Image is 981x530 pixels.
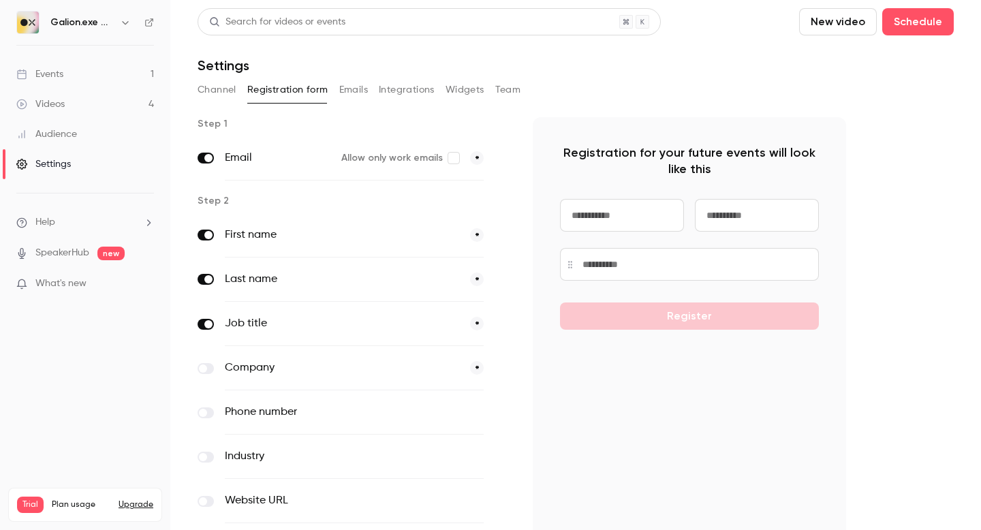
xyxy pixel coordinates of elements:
[225,150,330,166] label: Email
[225,404,427,420] label: Phone number
[16,97,65,111] div: Videos
[17,497,44,513] span: Trial
[16,127,77,141] div: Audience
[495,79,521,101] button: Team
[52,499,110,510] span: Plan usage
[225,271,459,287] label: Last name
[225,360,459,376] label: Company
[138,278,154,290] iframe: Noticeable Trigger
[35,277,87,291] span: What's new
[799,8,877,35] button: New video
[341,151,459,165] label: Allow only work emails
[198,57,249,74] h1: Settings
[225,227,459,243] label: First name
[247,79,328,101] button: Registration form
[198,117,511,131] p: Step 1
[560,144,819,177] p: Registration for your future events will look like this
[446,79,484,101] button: Widgets
[225,315,459,332] label: Job title
[119,499,153,510] button: Upgrade
[17,12,39,33] img: Galion.exe Workshops
[209,15,345,29] div: Search for videos or events
[379,79,435,101] button: Integrations
[16,157,71,171] div: Settings
[225,493,427,509] label: Website URL
[339,79,368,101] button: Emails
[16,215,154,230] li: help-dropdown-opener
[16,67,63,81] div: Events
[50,16,114,29] h6: Galion.exe Workshops
[35,246,89,260] a: SpeakerHub
[198,79,236,101] button: Channel
[225,448,427,465] label: Industry
[882,8,954,35] button: Schedule
[198,194,511,208] p: Step 2
[35,215,55,230] span: Help
[97,247,125,260] span: new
